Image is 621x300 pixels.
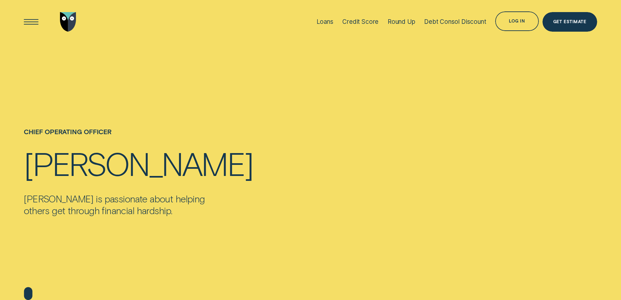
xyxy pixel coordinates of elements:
[60,12,76,32] img: Wisr
[495,11,539,31] button: Log in
[22,12,41,32] button: Open Menu
[424,18,486,25] div: Debt Consol Discount
[542,12,597,32] a: Get Estimate
[342,18,378,25] div: Credit Score
[317,18,333,25] div: Loans
[388,18,415,25] div: Round Up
